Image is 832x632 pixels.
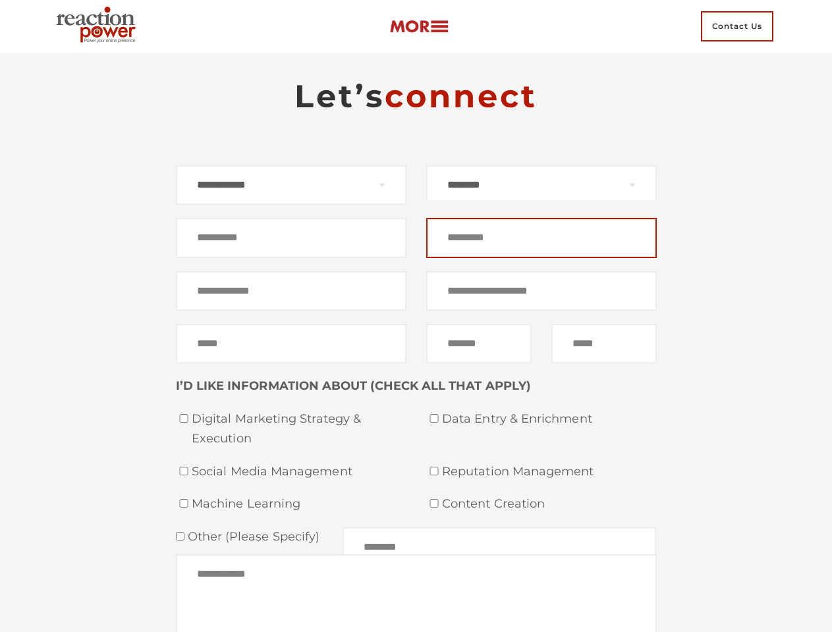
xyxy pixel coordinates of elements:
span: Contact Us [701,11,773,41]
span: connect [385,77,538,115]
span: Social Media Management [192,462,406,482]
span: Reputation Management [442,462,657,482]
img: more-btn.png [389,19,449,34]
span: Machine Learning [192,494,406,514]
h2: Let’s [176,76,657,116]
img: Executive Branding | Personal Branding Agency [51,3,146,50]
span: Other (please specify) [184,529,320,544]
span: Data Entry & Enrichment [442,409,657,429]
strong: I’D LIKE INFORMATION ABOUT (CHECK ALL THAT APPLY) [176,379,531,393]
span: Content Creation [442,494,657,514]
span: Digital Marketing Strategy & Execution [192,409,406,448]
